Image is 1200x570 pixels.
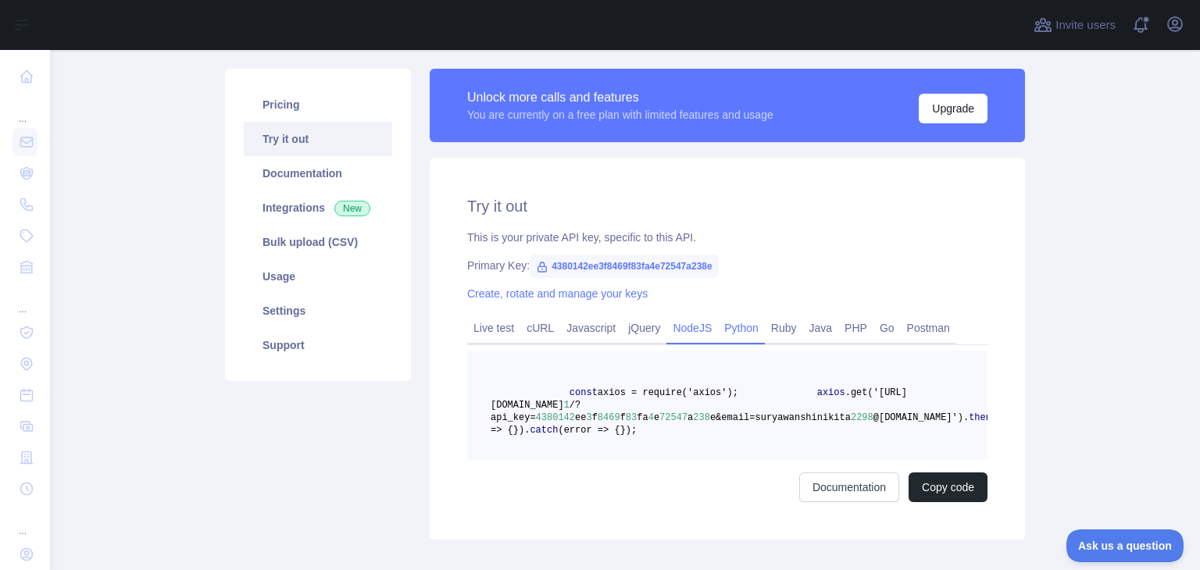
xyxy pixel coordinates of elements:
[560,315,622,340] a: Javascript
[467,258,987,273] div: Primary Key:
[659,412,687,423] span: 72547
[334,201,370,216] span: New
[803,315,839,340] a: Java
[244,87,392,122] a: Pricing
[901,315,956,340] a: Postman
[799,472,899,502] a: Documentation
[467,88,773,107] div: Unlock more calls and features
[467,107,773,123] div: You are currently on a free plan with limited features and usage
[817,387,845,398] span: axios
[467,287,648,300] a: Create, rotate and manage your keys
[1030,12,1119,37] button: Invite users
[620,412,626,423] span: f
[530,255,719,278] span: 4380142ee3f8469f83fa4e72547a238e
[666,315,718,340] a: NodeJS
[838,315,873,340] a: PHP
[1055,16,1116,34] span: Invite users
[564,400,570,411] span: 1
[530,425,558,436] span: catch
[558,425,620,436] span: (error => {
[693,412,710,423] span: 238
[244,191,392,225] a: Integrations New
[570,387,598,398] span: const
[244,122,392,156] a: Try it out
[575,412,586,423] span: ee
[244,328,392,362] a: Support
[710,412,851,423] span: e&email=suryawanshinikita
[718,315,765,340] a: Python
[654,412,659,423] span: e
[520,315,560,340] a: cURL
[969,412,991,423] span: then
[873,412,963,423] span: @[DOMAIN_NAME]')
[1066,529,1184,562] iframe: Toggle Customer Support
[620,425,637,436] span: });
[687,412,693,423] span: a
[467,195,987,217] h2: Try it out
[637,412,648,423] span: fa
[592,412,598,423] span: f
[12,506,37,537] div: ...
[873,315,901,340] a: Go
[851,412,873,423] span: 2298
[467,315,520,340] a: Live test
[12,284,37,315] div: ...
[963,412,969,423] span: .
[626,412,637,423] span: 83
[598,412,620,423] span: 8469
[648,412,654,423] span: 4
[536,412,575,423] span: 4380142
[244,225,392,259] a: Bulk upload (CSV)
[12,94,37,125] div: ...
[909,472,987,502] button: Copy code
[244,294,392,328] a: Settings
[586,412,591,423] span: 3
[244,259,392,294] a: Usage
[524,425,530,436] span: .
[765,315,803,340] a: Ruby
[919,94,987,123] button: Upgrade
[513,425,524,436] span: })
[244,156,392,191] a: Documentation
[467,230,987,245] div: This is your private API key, specific to this API.
[622,315,666,340] a: jQuery
[598,387,738,398] span: axios = require('axios');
